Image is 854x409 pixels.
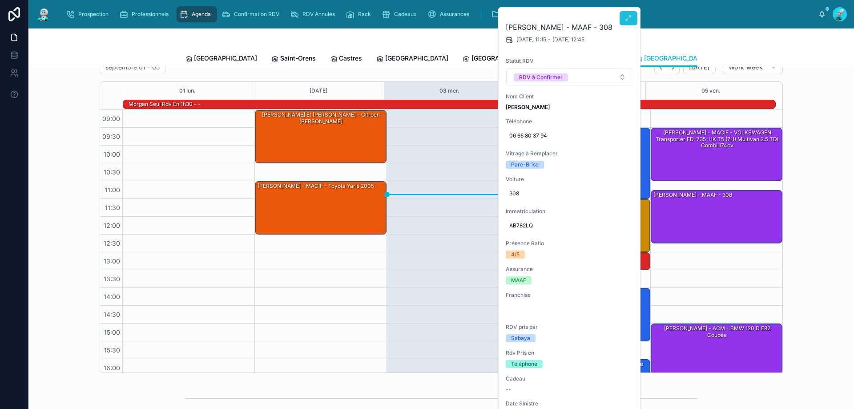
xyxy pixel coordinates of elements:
span: 14:00 [101,293,122,300]
a: Saint-Orens [271,50,316,68]
span: Castres [339,54,362,63]
button: Next [667,61,680,74]
span: Statut RDV [506,57,634,65]
span: Voiture [506,176,634,183]
span: Présence Ratio [506,240,634,247]
button: [DATE] [683,60,716,74]
span: Agenda [192,11,211,18]
span: Confirmation RDV [234,11,279,18]
span: 308 [509,190,630,197]
button: 01 lun. [179,82,196,100]
span: - [548,36,551,43]
span: 10:30 [101,168,122,176]
button: 05 ven. [701,82,721,100]
img: App logo [36,7,52,21]
span: 06 66 80 37 94 [509,132,630,139]
div: Pare-Brise [511,161,539,169]
span: Téléphone [506,118,634,125]
div: [PERSON_NAME] - MAAF - 308 [653,191,733,199]
span: 11:00 [103,186,122,194]
a: Assurances [425,6,475,22]
span: Prospection [78,11,109,18]
a: RDV Annulés [287,6,341,22]
button: [DATE] [310,82,327,100]
span: Immatriculation [506,208,634,215]
span: [DATE] 11:15 [516,36,546,43]
div: Morgan seul rdv en 1h30 - - [128,100,201,108]
span: -- [506,386,511,393]
div: 4/5 [511,251,520,259]
span: Cadeau [506,375,634,382]
span: RDV pris par [506,324,634,331]
span: 09:30 [100,133,122,140]
span: Assurance [506,266,634,273]
span: 15:30 [102,346,122,354]
a: Cadeaux [379,6,423,22]
button: 03 mer. [439,82,459,100]
a: [GEOGRAPHIC_DATA] [185,50,257,68]
span: 15:00 [102,328,122,336]
span: RDV Annulés [302,11,335,18]
span: 16:00 [101,364,122,372]
strong: [PERSON_NAME] [506,104,550,110]
span: [GEOGRAPHIC_DATA] [644,54,707,63]
span: Work week [729,63,763,71]
span: Vitrage à Remplacer [506,150,634,157]
div: [PERSON_NAME] - MACIF - Toyota Yaris 2005 [257,182,375,190]
div: [PERSON_NAME] - MACIF - VOLKSWAGEN Transporter FD-735-HK T5 (7H) Multivan 2.5 TDI Combi 174cv [651,128,782,181]
span: 13:30 [101,275,122,283]
div: RDV à Confirmer [519,73,563,81]
span: [DATE] [689,63,710,71]
div: Sabaya [511,334,530,342]
button: Back [654,61,667,74]
span: Rdv Pris en [506,349,634,356]
span: [DATE] 12:45 [552,36,584,43]
span: Nom Client [506,93,634,100]
span: 11:30 [103,204,122,211]
a: [GEOGRAPHIC_DATA] [376,50,448,68]
span: [GEOGRAPHIC_DATA] [471,54,535,63]
a: Professionnels [117,6,175,22]
a: NE PAS TOUCHER [488,6,568,22]
a: Confirmation RDV [219,6,286,22]
button: Work week [723,60,783,74]
a: Agenda [177,6,217,22]
div: Téléphone [511,360,537,368]
span: AB782LQ [509,222,630,229]
div: [PERSON_NAME] - MACIF - VOLKSWAGEN Transporter FD-735-HK T5 (7H) Multivan 2.5 TDI Combi 174cv [653,129,781,150]
span: 12:30 [101,239,122,247]
div: [PERSON_NAME] - ACM - BMW 120 d e82 coupée [653,324,781,339]
span: Franchise [506,292,634,299]
span: 10:00 [101,150,122,158]
span: 09:00 [100,115,122,122]
span: 13:00 [101,257,122,265]
span: Cadeaux [394,11,417,18]
a: [GEOGRAPHIC_DATA] [463,50,535,68]
a: Prospection [63,6,115,22]
button: Select Button [506,69,633,85]
div: [PERSON_NAME] - MACIF - Toyota Yaris 2005 [255,182,386,234]
a: [GEOGRAPHIC_DATA] [635,50,707,67]
span: [GEOGRAPHIC_DATA] [194,54,257,63]
div: [PERSON_NAME] - MAAF - 308 [651,190,782,243]
span: Saint-Orens [280,54,316,63]
div: [PERSON_NAME] - ACM - BMW 120 d e82 coupée [651,324,782,377]
a: Rack [343,6,377,22]
span: Date Sinistre [506,400,634,407]
div: [PERSON_NAME] et [PERSON_NAME] - Citroen [PERSON_NAME] [257,111,386,126]
span: Rack [358,11,371,18]
span: Professionnels [132,11,169,18]
a: Castres [330,50,362,68]
span: Assurances [440,11,469,18]
h2: [PERSON_NAME] - MAAF - 308 [506,22,634,32]
span: 12:00 [101,222,122,229]
h2: septembre 01 – 05 [105,63,160,72]
div: MAAF [511,276,526,284]
div: scrollable content [59,4,818,24]
span: [GEOGRAPHIC_DATA] [385,54,448,63]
